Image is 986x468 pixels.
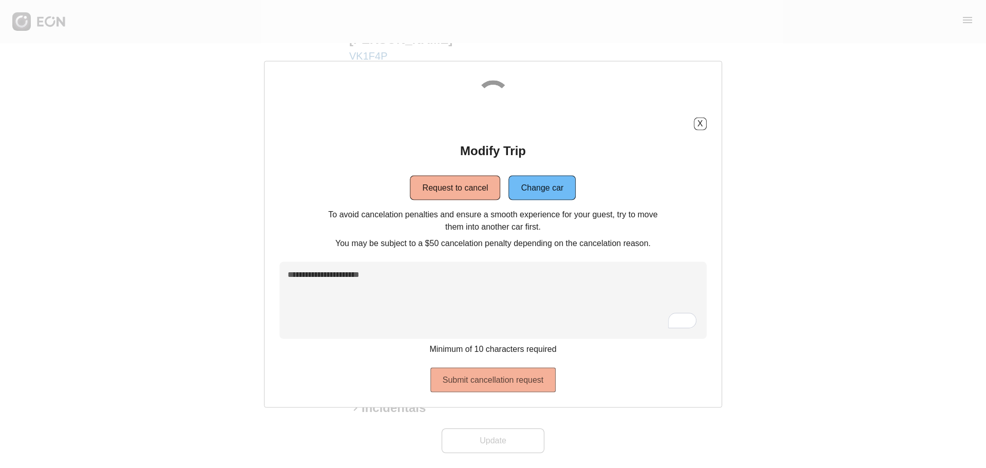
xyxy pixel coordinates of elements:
h2: Modify Trip [460,142,526,159]
p: To avoid cancelation penalties and ensure a smooth experience for your guest, try to move them in... [322,208,663,233]
button: Request to cancel [410,175,501,200]
p: You may be subject to a $50 cancelation penalty depending on the cancelation reason. [322,237,663,249]
button: Submit cancellation request [430,367,556,392]
p: Minimum of 10 characters required [279,343,707,355]
button: Change car [509,175,576,200]
button: X [694,117,707,130]
textarea: To enrich screen reader interactions, please activate Accessibility in Grammarly extension settings [279,261,707,339]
